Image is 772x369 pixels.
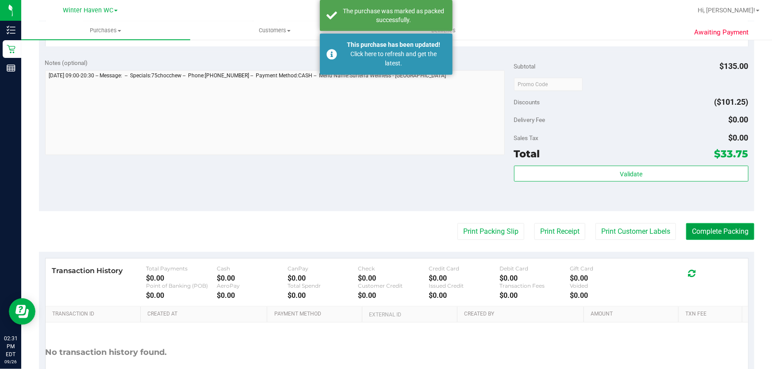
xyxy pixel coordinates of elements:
iframe: Resource center [9,298,35,325]
span: $0.00 [729,115,749,124]
div: This purchase has been updated! [342,40,446,49]
div: $0.00 [288,291,358,300]
div: Total Payments [146,265,217,272]
div: $0.00 [499,274,570,282]
span: Batch: [84,35,99,41]
inline-svg: Retail [7,45,15,53]
div: $0.00 [146,274,217,282]
span: Customers [191,27,359,34]
div: Check [358,265,429,272]
span: Hi, [PERSON_NAME]! [698,7,755,14]
span: ($101.25) [714,97,749,107]
button: Print Customer Labels [595,223,676,240]
div: $0.00 [217,274,288,282]
span: Notes (optional) [45,59,88,66]
div: $0.00 [570,274,641,282]
p: 02:31 PM EDT [4,335,17,358]
div: Total Spendr [288,282,358,289]
a: Transaction ID [52,311,137,318]
span: Purchases [21,27,190,34]
div: Point of Banking (POB) [146,282,217,289]
div: Click here to refresh and get the latest. [342,49,446,68]
div: Cash [217,265,288,272]
a: Customers [190,21,359,40]
div: Voided [570,282,641,289]
span: Validate [620,171,642,178]
div: AeroPay [217,282,288,289]
p: 09/26 [4,358,17,365]
div: $0.00 [429,274,499,282]
div: $0.00 [146,291,217,300]
div: Gift Card [570,265,641,272]
div: Credit Card [429,265,499,272]
span: Total [514,148,540,160]
div: $0.00 [288,274,358,282]
div: The purchase was marked as packed successfully. [342,7,446,24]
span: Awaiting Payment [695,27,749,38]
inline-svg: Inventory [7,26,15,34]
div: $0.00 [499,291,570,300]
button: Validate [514,166,749,182]
a: Amount [591,311,675,318]
div: $0.00 [570,291,641,300]
span: Discounts [514,94,540,110]
span: Delivery Fee [514,116,545,123]
div: Issued Credit [429,282,499,289]
inline-svg: Reports [7,64,15,72]
a: Created At [148,311,264,318]
button: Complete Packing [686,223,754,240]
button: Print Packing Slip [457,223,524,240]
input: Promo Code [514,78,583,91]
a: Purchases [21,21,190,40]
div: $0.00 [429,291,499,300]
div: $0.00 [358,291,429,300]
a: Txn Fee [686,311,739,318]
div: $0.00 [217,291,288,300]
th: External ID [362,307,457,323]
div: Transaction Fees [499,282,570,289]
span: SN250818CC1-0820 [100,35,150,41]
div: Customer Credit [358,282,429,289]
div: $0.00 [358,274,429,282]
span: $33.75 [714,148,749,160]
a: Payment Method [274,311,359,318]
span: Subtotal [514,63,536,70]
span: $0.00 [729,133,749,142]
button: Print Receipt [534,223,585,240]
div: Debit Card [499,265,570,272]
div: CanPay [288,265,358,272]
span: $135.00 [720,61,749,71]
a: Created By [464,311,580,318]
span: Winter Haven WC [63,7,113,14]
span: Sales Tax [514,134,539,141]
